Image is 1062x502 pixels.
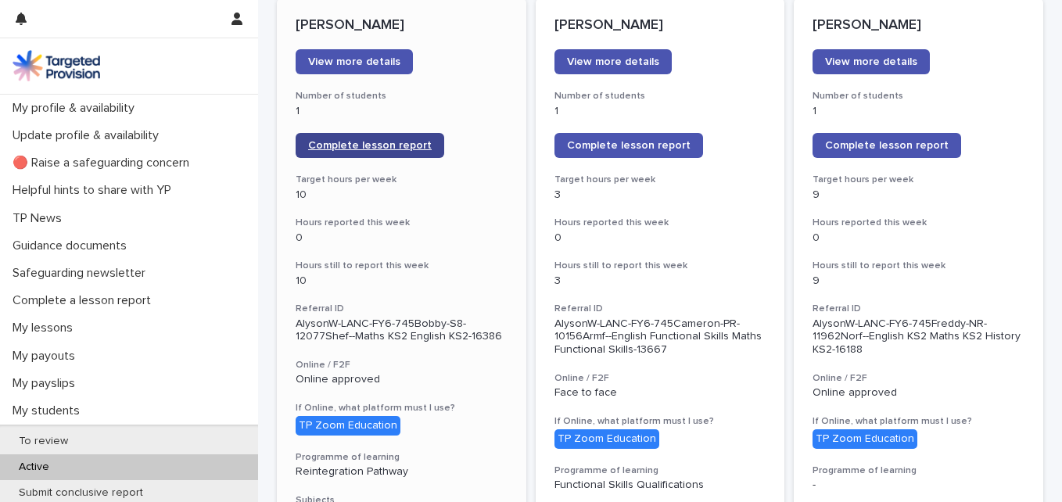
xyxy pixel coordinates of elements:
[813,260,1024,272] h3: Hours still to report this week
[6,486,156,500] p: Submit conclusive report
[813,464,1024,477] h3: Programme of learning
[296,188,508,202] p: 10
[825,56,917,67] span: View more details
[554,90,766,102] h3: Number of students
[6,403,92,418] p: My students
[296,231,508,245] p: 0
[6,183,184,198] p: Helpful hints to share with YP
[554,386,766,400] p: Face to face
[554,188,766,202] p: 3
[554,133,703,158] a: Complete lesson report
[554,372,766,385] h3: Online / F2F
[296,174,508,186] h3: Target hours per week
[554,174,766,186] h3: Target hours per week
[296,465,508,479] p: Reintegration Pathway
[6,376,88,391] p: My payslips
[813,303,1024,315] h3: Referral ID
[6,211,74,226] p: TP News
[296,105,508,118] p: 1
[813,188,1024,202] p: 9
[813,429,917,449] div: TP Zoom Education
[296,416,400,436] div: TP Zoom Education
[813,90,1024,102] h3: Number of students
[296,133,444,158] a: Complete lesson report
[554,317,766,357] p: AlysonW-LANC-FY6-745Cameron-PR-10156Armf--English Functional Skills Maths Functional Skills-13667
[813,274,1024,288] p: 9
[308,140,432,151] span: Complete lesson report
[813,217,1024,229] h3: Hours reported this week
[296,317,508,344] p: AlysonW-LANC-FY6-745Bobby-S8-12077Shef--Maths KS2 English KS2-16386
[813,479,1024,492] p: -
[296,451,508,464] h3: Programme of learning
[308,56,400,67] span: View more details
[813,231,1024,245] p: 0
[296,217,508,229] h3: Hours reported this week
[13,50,100,81] img: M5nRWzHhSzIhMunXDL62
[813,17,1024,34] p: [PERSON_NAME]
[567,56,659,67] span: View more details
[813,174,1024,186] h3: Target hours per week
[554,217,766,229] h3: Hours reported this week
[554,49,672,74] a: View more details
[554,415,766,428] h3: If Online, what platform must I use?
[554,429,659,449] div: TP Zoom Education
[296,359,508,371] h3: Online / F2F
[554,274,766,288] p: 3
[296,373,508,386] p: Online approved
[296,17,508,34] p: [PERSON_NAME]
[6,156,202,170] p: 🔴 Raise a safeguarding concern
[6,128,171,143] p: Update profile & availability
[296,274,508,288] p: 10
[554,303,766,315] h3: Referral ID
[813,105,1024,118] p: 1
[554,17,766,34] p: [PERSON_NAME]
[567,140,691,151] span: Complete lesson report
[813,49,930,74] a: View more details
[554,260,766,272] h3: Hours still to report this week
[554,105,766,118] p: 1
[554,231,766,245] p: 0
[296,303,508,315] h3: Referral ID
[813,415,1024,428] h3: If Online, what platform must I use?
[813,386,1024,400] p: Online approved
[813,317,1024,357] p: AlysonW-LANC-FY6-745Freddy-NR-11962Norf--English KS2 Maths KS2 History KS2-16188
[6,238,139,253] p: Guidance documents
[6,101,147,116] p: My profile & availability
[554,464,766,477] h3: Programme of learning
[813,133,961,158] a: Complete lesson report
[6,461,62,474] p: Active
[6,435,81,448] p: To review
[6,321,85,335] p: My lessons
[6,266,158,281] p: Safeguarding newsletter
[296,402,508,414] h3: If Online, what platform must I use?
[6,293,163,308] p: Complete a lesson report
[825,140,949,151] span: Complete lesson report
[6,349,88,364] p: My payouts
[296,90,508,102] h3: Number of students
[554,479,766,492] p: Functional Skills Qualifications
[296,49,413,74] a: View more details
[296,260,508,272] h3: Hours still to report this week
[813,372,1024,385] h3: Online / F2F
